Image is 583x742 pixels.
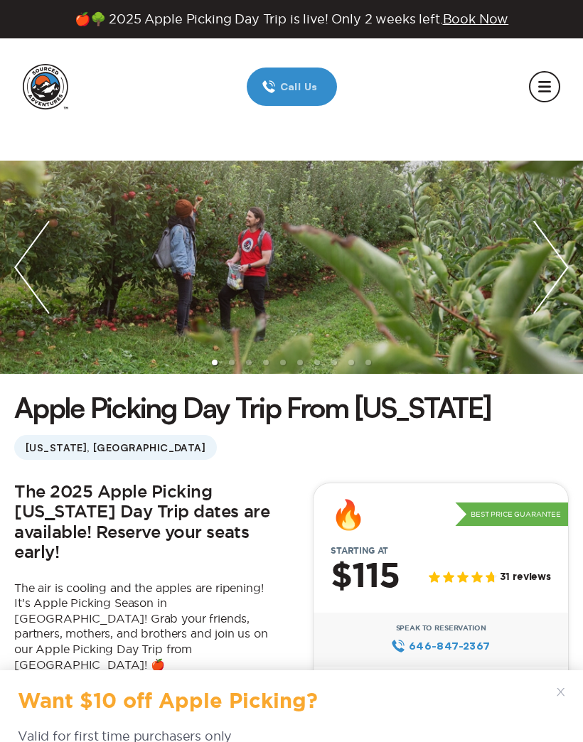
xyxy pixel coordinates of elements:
[519,161,583,374] img: next slide / item
[455,502,568,527] p: Best Price Guarantee
[23,64,68,109] img: Sourced Adventures company logo
[14,435,217,460] span: [US_STATE], [GEOGRAPHIC_DATA]
[212,360,218,365] li: slide item 1
[75,11,508,27] span: 🍎🌳 2025 Apple Picking Day Trip is live! Only 2 weeks left.
[331,559,400,596] h2: $115
[443,12,509,26] span: Book Now
[500,571,551,584] span: 31 reviews
[391,638,490,654] a: 646‍-847‍-2367
[409,638,491,654] span: 646‍-847‍-2367
[314,360,320,365] li: slide item 7
[331,500,366,529] div: 🔥
[529,71,560,102] button: mobile menu
[14,581,270,673] p: The air is cooling and the apples are ripening! It’s Apple Picking Season in [GEOGRAPHIC_DATA]! G...
[18,688,551,728] h3: Want $10 off Apple Picking?
[280,360,286,365] li: slide item 5
[229,360,235,365] li: slide item 2
[263,360,269,365] li: slide item 4
[314,546,405,556] span: Starting at
[276,79,322,95] span: Call Us
[14,483,270,564] h2: The 2025 Apple Picking [US_STATE] Day Trip dates are available! Reserve your seats early!
[297,360,303,365] li: slide item 6
[365,360,371,365] li: slide item 10
[348,360,354,365] li: slide item 9
[14,388,491,426] h1: Apple Picking Day Trip From [US_STATE]
[247,68,337,106] a: Call Us
[396,624,486,633] span: Speak to Reservation
[246,360,252,365] li: slide item 3
[331,360,337,365] li: slide item 8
